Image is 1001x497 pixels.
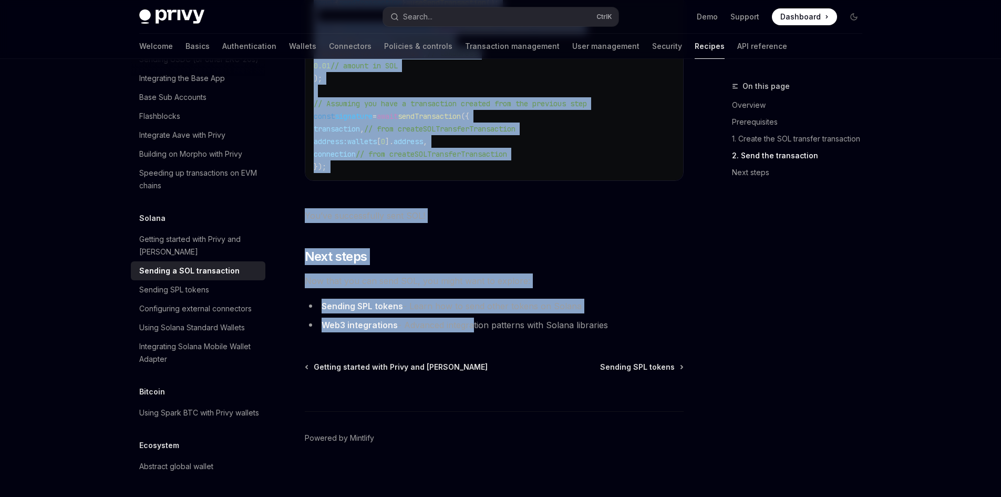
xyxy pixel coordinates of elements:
span: 0 [381,137,385,146]
span: Now that you can send SOL, you might want to explore: [305,273,684,288]
li: - Advanced integration patterns with Solana libraries [305,318,684,332]
div: Sending SPL tokens [139,283,209,296]
div: Building on Morpho with Privy [139,148,242,160]
span: // from createSOLTransferTransaction [356,149,507,159]
span: Getting started with Privy and [PERSON_NAME] [314,362,488,372]
a: Web3 integrations [322,320,398,331]
div: Integrating the Base App [139,72,225,85]
span: You’ve successfully sent SOL! [305,208,684,223]
a: Next steps [732,164,871,181]
a: Policies & controls [384,34,452,59]
span: await [377,111,398,121]
span: ({ [461,111,469,121]
span: ); [314,74,322,83]
a: Demo [697,12,718,22]
span: // Assuming you have a transaction created from the previous step [314,99,587,108]
a: Using Solana Standard Wallets [131,318,265,337]
span: , [360,124,364,134]
a: Security [652,34,682,59]
a: Getting started with Privy and [PERSON_NAME] [306,362,488,372]
a: Powered by Mintlify [305,433,374,443]
div: Sending a SOL transaction [139,265,240,277]
div: Flashblocks [139,110,180,123]
a: Base Sub Accounts [131,88,265,107]
button: Toggle dark mode [845,8,862,25]
img: dark logo [139,9,204,24]
span: 0.01 [314,61,331,70]
a: Overview [732,97,871,114]
a: Integrating the Base App [131,69,265,88]
a: Sending a SOL transaction [131,261,265,280]
span: }); [314,162,326,171]
a: Building on Morpho with Privy [131,145,265,164]
span: Next steps [305,248,367,265]
a: 1. Create the SOL transfer transaction [732,130,871,147]
div: Using Spark BTC with Privy wallets [139,407,259,419]
a: Welcome [139,34,173,59]
a: Flashblocks [131,107,265,126]
a: Authentication [222,34,276,59]
div: Configuring external connectors [139,302,252,315]
a: Sending SPL tokens [600,362,683,372]
a: Basics [185,34,210,59]
h5: Solana [139,212,166,225]
span: sendTransaction [398,111,461,121]
a: Abstract global wallet [131,457,265,476]
span: address: [314,137,347,146]
span: = [373,111,377,121]
a: Prerequisites [732,114,871,130]
span: , [423,137,427,146]
a: Configuring external connectors [131,299,265,318]
div: Integrating Solana Mobile Wallet Adapter [139,340,259,366]
div: Using Solana Standard Wallets [139,321,245,334]
span: Sending SPL tokens [600,362,675,372]
span: On this page [742,80,790,93]
span: connection [314,149,356,159]
a: Recipes [695,34,725,59]
span: // from createSOLTransferTransaction [364,124,515,134]
button: Open search [383,7,618,26]
a: Transaction management [465,34,560,59]
span: // amount in SOL [331,61,398,70]
div: Search... [403,11,432,23]
a: 2. Send the transaction [732,147,871,164]
span: Ctrl K [596,13,612,21]
span: transaction [314,124,360,134]
span: wallets [347,137,377,146]
a: Support [730,12,759,22]
a: Connectors [329,34,371,59]
div: Abstract global wallet [139,460,213,473]
div: Speeding up transactions on EVM chains [139,167,259,192]
a: Sending SPL tokens [322,301,403,312]
a: Integrating Solana Mobile Wallet Adapter [131,337,265,369]
a: Sending SPL tokens [131,280,265,299]
span: [ [377,137,381,146]
a: Speeding up transactions on EVM chains [131,164,265,195]
h5: Ecosystem [139,439,179,452]
span: const [314,111,335,121]
a: API reference [737,34,787,59]
a: Using Spark BTC with Privy wallets [131,403,265,422]
span: signature [335,111,373,121]
a: Wallets [289,34,316,59]
span: address [394,137,423,146]
li: - Learn how to send other tokens on Solana [305,299,684,313]
span: ]. [385,137,394,146]
a: Integrate Aave with Privy [131,126,265,145]
div: Integrate Aave with Privy [139,129,225,141]
div: Base Sub Accounts [139,91,207,104]
a: Dashboard [772,8,837,25]
span: Dashboard [780,12,821,22]
div: Getting started with Privy and [PERSON_NAME] [139,233,259,258]
h5: Bitcoin [139,386,165,398]
a: User management [572,34,639,59]
a: Getting started with Privy and [PERSON_NAME] [131,230,265,261]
